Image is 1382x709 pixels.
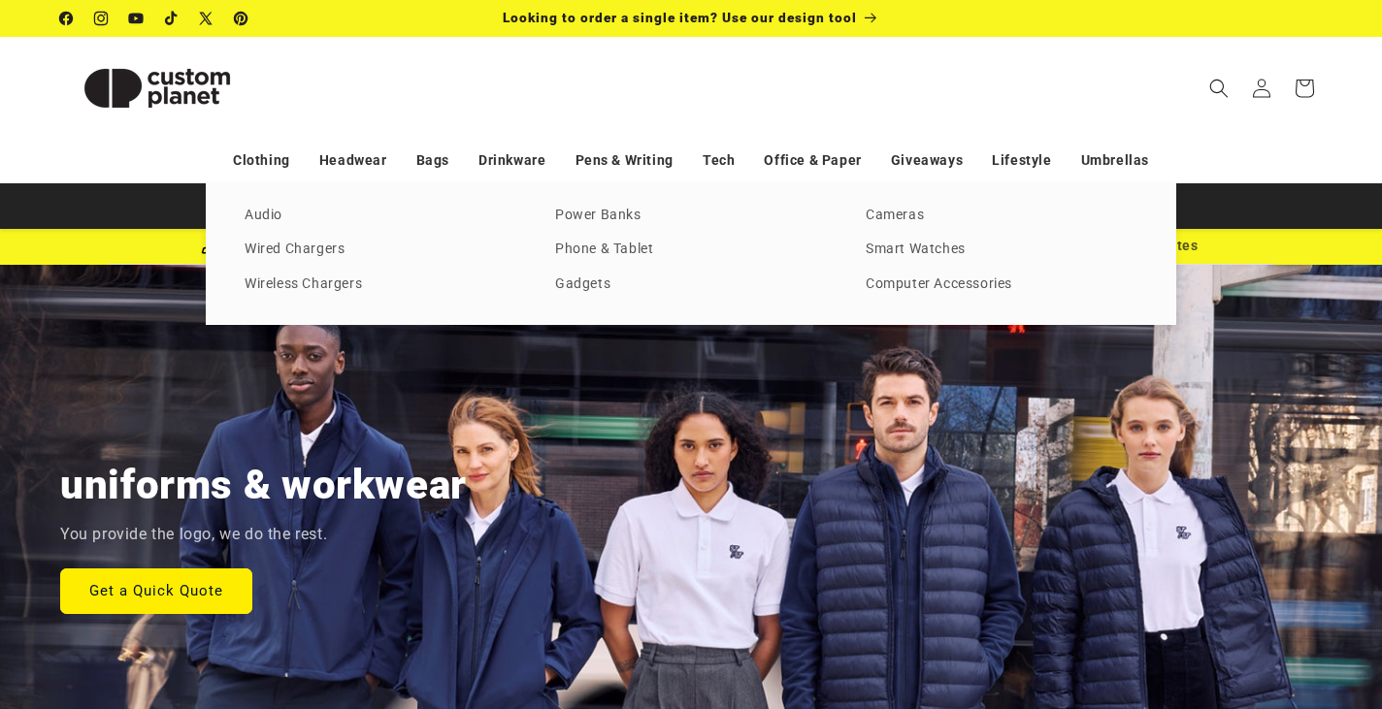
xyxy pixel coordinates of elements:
a: Power Banks [555,203,827,229]
a: Custom Planet [53,37,262,139]
img: Custom Planet [60,45,254,132]
iframe: Chat Widget [1285,616,1382,709]
a: Audio [245,203,516,229]
summary: Search [1198,67,1240,110]
a: Lifestyle [992,144,1051,177]
p: You provide the logo, we do the rest. [60,521,327,549]
a: Drinkware [478,144,545,177]
span: Looking to order a single item? Use our design tool [503,10,857,25]
a: Cameras [866,203,1137,229]
a: Pens & Writing [576,144,674,177]
a: Tech [703,144,735,177]
a: Umbrellas [1081,144,1149,177]
a: Smart Watches [866,237,1137,263]
a: Headwear [319,144,387,177]
a: Office & Paper [764,144,861,177]
a: Get a Quick Quote [60,567,252,613]
a: Clothing [233,144,290,177]
a: Wireless Chargers [245,272,516,298]
a: Bags [416,144,449,177]
a: Phone & Tablet [555,237,827,263]
a: Giveaways [891,144,963,177]
h2: uniforms & workwear [60,459,467,511]
a: Wired Chargers [245,237,516,263]
a: Gadgets [555,272,827,298]
a: Computer Accessories [866,272,1137,298]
